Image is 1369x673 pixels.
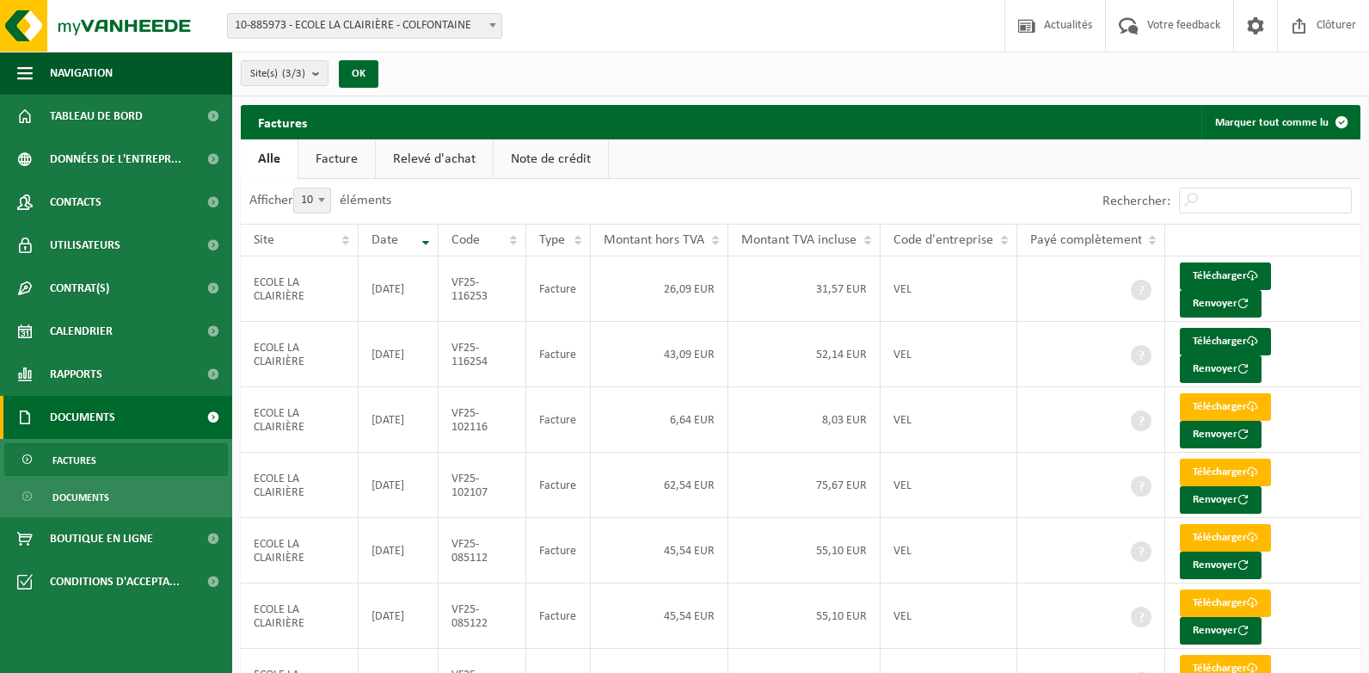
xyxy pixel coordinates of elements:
td: Facture [526,518,591,583]
td: VEL [881,583,1017,649]
span: Type [539,233,565,247]
a: Alle [241,139,298,179]
button: Renvoyer [1180,486,1262,514]
td: VF25-102107 [439,453,526,518]
button: Renvoyer [1180,617,1262,645]
a: Factures [4,443,228,476]
button: Marquer tout comme lu [1201,105,1359,139]
td: ECOLE LA CLAIRIÈRE [241,322,359,387]
span: 10-885973 - ECOLE LA CLAIRIÈRE - COLFONTAINE [227,13,502,39]
td: Facture [526,583,591,649]
td: ECOLE LA CLAIRIÈRE [241,453,359,518]
span: Contrat(s) [50,267,109,310]
a: Note de crédit [494,139,608,179]
td: VF25-085122 [439,583,526,649]
td: VF25-085112 [439,518,526,583]
span: Documents [50,396,115,439]
td: Facture [526,387,591,453]
button: Site(s)(3/3) [241,60,328,86]
td: 43,09 EUR [591,322,728,387]
td: [DATE] [359,453,439,518]
button: Renvoyer [1180,552,1262,579]
span: Documents [52,481,109,514]
button: Renvoyer [1180,290,1262,318]
td: VEL [881,518,1017,583]
span: Code [451,233,480,247]
td: VF25-116254 [439,322,526,387]
td: VEL [881,453,1017,518]
button: Renvoyer [1180,421,1262,448]
td: ECOLE LA CLAIRIÈRE [241,518,359,583]
span: Tableau de bord [50,95,143,138]
span: 10-885973 - ECOLE LA CLAIRIÈRE - COLFONTAINE [228,14,501,38]
span: Site [254,233,274,247]
td: VF25-102116 [439,387,526,453]
span: Montant hors TVA [604,233,704,247]
td: 6,64 EUR [591,387,728,453]
a: Documents [4,480,228,513]
td: [DATE] [359,518,439,583]
td: [DATE] [359,387,439,453]
span: Code d'entreprise [893,233,993,247]
td: Facture [526,256,591,322]
a: Facture [298,139,375,179]
td: Facture [526,322,591,387]
td: 62,54 EUR [591,453,728,518]
td: VEL [881,256,1017,322]
label: Afficher éléments [249,194,391,207]
span: Boutique en ligne [50,517,153,560]
span: Payé complètement [1030,233,1142,247]
td: 75,67 EUR [728,453,881,518]
td: ECOLE LA CLAIRIÈRE [241,256,359,322]
a: Télécharger [1180,590,1271,617]
button: OK [339,60,378,88]
span: Rapports [50,353,102,396]
td: 52,14 EUR [728,322,881,387]
h2: Factures [241,105,324,139]
td: 45,54 EUR [591,518,728,583]
a: Télécharger [1180,328,1271,355]
td: ECOLE LA CLAIRIÈRE [241,583,359,649]
a: Télécharger [1180,262,1271,290]
td: VEL [881,387,1017,453]
span: Conditions d'accepta... [50,560,180,603]
td: 55,10 EUR [728,518,881,583]
span: Navigation [50,52,113,95]
span: Date [371,233,398,247]
span: Montant TVA incluse [741,233,856,247]
span: 10 [294,188,330,213]
td: [DATE] [359,256,439,322]
td: 45,54 EUR [591,583,728,649]
a: Relevé d'achat [376,139,493,179]
button: Renvoyer [1180,355,1262,383]
td: VEL [881,322,1017,387]
span: Factures [52,444,96,477]
td: 8,03 EUR [728,387,881,453]
td: Facture [526,453,591,518]
td: [DATE] [359,583,439,649]
a: Télécharger [1180,393,1271,421]
span: Site(s) [250,61,305,87]
span: Contacts [50,181,101,224]
td: [DATE] [359,322,439,387]
td: VF25-116253 [439,256,526,322]
span: Calendrier [50,310,113,353]
td: 26,09 EUR [591,256,728,322]
span: Données de l'entrepr... [50,138,181,181]
a: Télécharger [1180,459,1271,486]
td: 31,57 EUR [728,256,881,322]
span: 10 [293,188,331,213]
span: Utilisateurs [50,224,120,267]
a: Télécharger [1180,524,1271,552]
count: (3/3) [282,68,305,79]
td: ECOLE LA CLAIRIÈRE [241,387,359,453]
td: 55,10 EUR [728,583,881,649]
label: Rechercher: [1102,194,1170,208]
